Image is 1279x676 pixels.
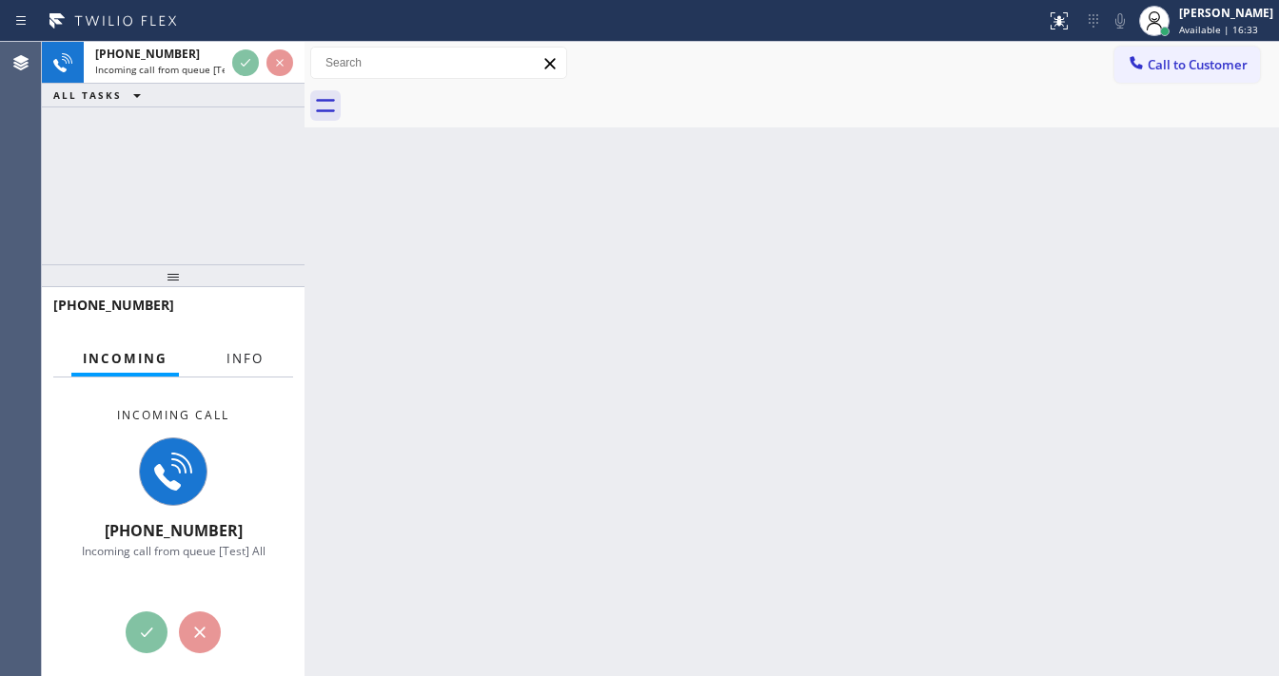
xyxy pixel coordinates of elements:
[226,350,264,367] span: Info
[311,48,566,78] input: Search
[95,46,200,62] span: [PHONE_NUMBER]
[126,611,167,653] button: Accept
[266,49,293,76] button: Reject
[71,340,179,377] button: Incoming
[53,88,122,102] span: ALL TASKS
[1179,5,1273,21] div: [PERSON_NAME]
[42,84,160,106] button: ALL TASKS
[95,63,253,76] span: Incoming call from queue [Test] All
[215,340,275,377] button: Info
[232,49,259,76] button: Accept
[83,350,167,367] span: Incoming
[53,296,174,314] span: [PHONE_NUMBER]
[82,543,266,559] span: Incoming call from queue [Test] All
[1107,8,1133,34] button: Mute
[105,520,243,541] span: [PHONE_NUMBER]
[1114,47,1260,83] button: Call to Customer
[179,611,221,653] button: Reject
[1179,23,1258,36] span: Available | 16:33
[117,407,229,423] span: Incoming call
[1148,56,1248,73] span: Call to Customer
